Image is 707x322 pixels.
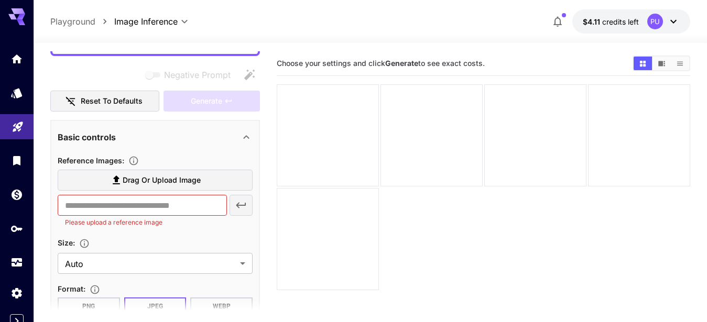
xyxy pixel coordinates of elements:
button: WEBP [190,297,253,315]
span: Size : [58,238,75,247]
button: Reset to defaults [50,91,159,112]
button: JPEG [124,297,187,315]
div: API Keys [10,222,23,235]
button: Choose the file format for the output image. [85,284,104,295]
span: Drag or upload image [123,174,201,187]
div: Show images in grid viewShow images in video viewShow images in list view [633,55,690,71]
span: $4.11 [583,17,602,26]
div: PU [647,14,663,29]
span: Image Inference [114,15,178,28]
div: Basic controls [58,125,253,150]
span: Negative prompts are not compatible with the selected model. [143,68,239,81]
a: Playground [50,15,95,28]
button: Show images in list view [671,57,689,70]
p: Basic controls [58,131,116,143]
div: Playground [12,119,24,132]
div: $4.11477 [583,16,639,27]
div: Wallet [10,188,23,201]
div: Please upload a reference image [164,91,260,112]
div: Usage [10,256,23,269]
p: Please upload a reference image [65,217,220,228]
span: Choose your settings and click to see exact costs. [277,59,485,68]
button: Adjust the dimensions of the generated image by specifying its width and height in pixels, or sel... [75,238,94,249]
button: Upload a reference image to guide the result. This is needed for Image-to-Image or Inpainting. Su... [124,156,143,166]
button: PNG [58,297,120,315]
button: Show images in grid view [634,57,652,70]
b: Generate [385,59,418,68]
span: Reference Images : [58,156,124,165]
button: $4.11477PU [572,9,690,34]
div: Models [10,86,23,99]
label: Drag or upload image [58,170,253,191]
nav: breadcrumb [50,15,114,28]
span: credits left [602,17,639,26]
span: Format : [58,284,85,293]
div: Settings [10,286,23,299]
span: Negative Prompt [164,69,231,81]
span: Auto [65,258,236,270]
button: Show images in video view [652,57,671,70]
div: Library [10,154,23,167]
div: Home [10,52,23,65]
